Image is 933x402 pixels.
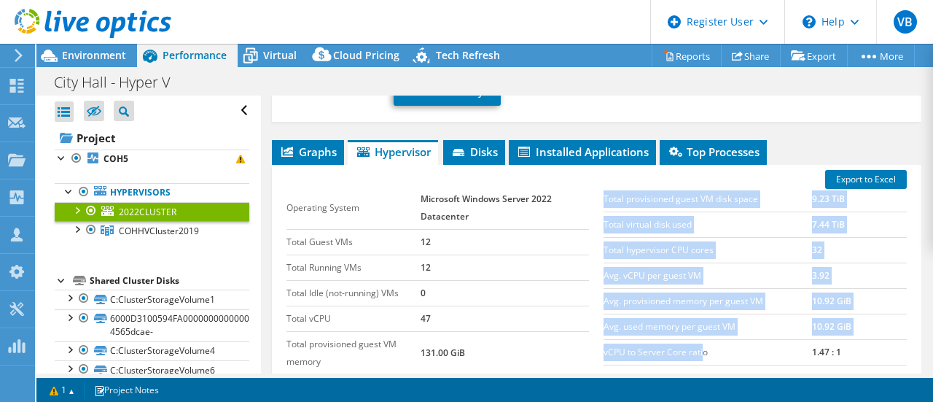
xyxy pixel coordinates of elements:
span: Installed Applications [516,144,649,159]
td: Total Idle (not-running) VMs [286,280,421,306]
a: 1 [39,381,85,399]
span: Environment [62,48,126,62]
a: COHHVCluster2019 [55,221,249,240]
td: Total virtual disk used [604,212,811,237]
td: Total provisioned guest VM disk space [604,187,811,212]
a: Hypervisors [55,183,249,202]
td: Avg. provisioned memory per guest VM [604,288,811,314]
td: 9.23 TiB [812,187,907,212]
td: 131.00 GiB [421,331,589,374]
a: Project [55,126,249,150]
a: Share [721,45,781,67]
td: 7.44 TiB [812,212,907,237]
td: 1.47 : 1 [812,339,907,365]
td: 10.92 GiB [812,314,907,339]
td: Operating System [286,187,421,230]
span: Top Processes [667,144,760,159]
a: More Information [286,86,372,98]
td: Avg. vCPU per guest VM [604,263,811,288]
a: 6000D3100594FA000000000000000006-4565dcae- [55,309,249,341]
span: Performance [163,48,227,62]
td: Total Guest VMs [286,229,421,255]
a: Reports [652,45,722,67]
td: 0 [421,280,589,306]
a: C:ClusterStorageVolume4 [55,341,249,360]
td: 47 [421,306,589,331]
span: COHHVCluster2019 [119,225,199,237]
span: 2022CLUSTER [119,206,176,218]
a: Project Notes [84,381,169,399]
td: Total vCPU [286,306,421,331]
td: Avg. used memory per guest VM [604,314,811,339]
a: C:ClusterStorageVolume1 [55,290,249,309]
a: More [847,45,915,67]
h1: City Hall - Hyper V [47,74,193,90]
td: 32 [812,237,907,263]
td: Microsoft Windows Server 2022 Datacenter [421,187,589,230]
a: Export [780,45,848,67]
td: 10.92 GiB [812,288,907,314]
td: 3.92 [812,263,907,288]
div: Shared Cluster Disks [90,272,249,290]
td: vCPU to Server Core ratio [604,339,811,365]
span: Cloud Pricing [333,48,399,62]
svg: \n [803,15,816,28]
span: Hypervisor [355,144,431,159]
td: Total provisioned guest VM memory [286,331,421,374]
a: 2022CLUSTER [55,202,249,221]
td: Total Running VMs [286,255,421,280]
td: Total hypervisor CPU cores [604,237,811,263]
a: Export to Excel [825,170,907,189]
span: Graphs [279,144,337,159]
td: 12 [421,255,589,280]
span: Virtual [263,48,297,62]
span: VB [894,10,917,34]
span: Tech Refresh [436,48,500,62]
span: Disks [450,144,498,159]
a: COH5 [55,150,249,169]
td: 12 [421,229,589,255]
a: C:ClusterStorageVolume6 [55,360,249,379]
b: COH5 [104,152,128,165]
